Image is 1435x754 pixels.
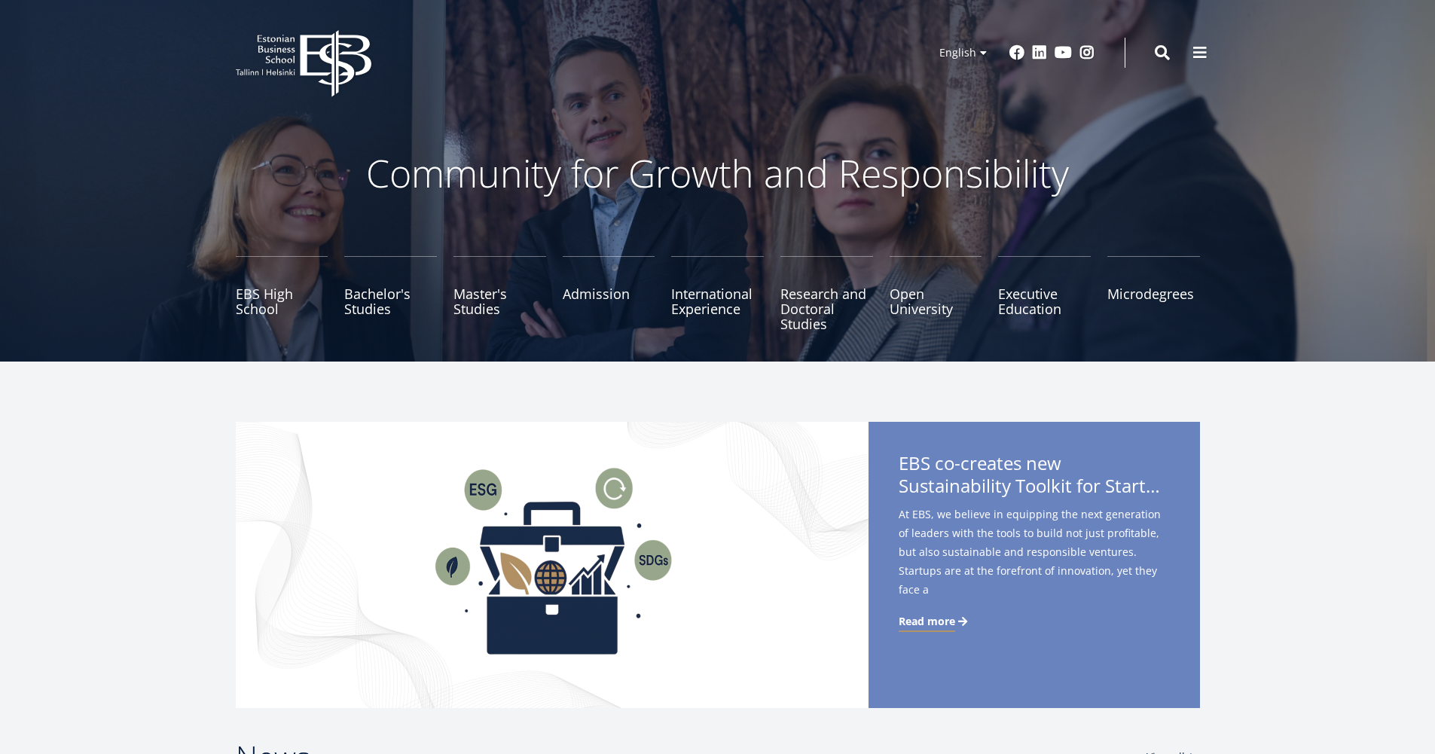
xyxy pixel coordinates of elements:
a: EBS High School [236,256,328,331]
a: Facebook [1009,45,1024,60]
span: Sustainability Toolkit for Startups [899,475,1170,497]
img: Startup toolkit image [236,422,869,708]
a: Open University [890,256,982,331]
a: Admission [563,256,655,331]
a: Executive Education [998,256,1091,331]
a: Bachelor's Studies [344,256,437,331]
span: Read more [899,614,955,629]
a: Read more [899,614,970,629]
a: Research and Doctoral Studies [780,256,873,331]
a: Microdegrees [1107,256,1200,331]
a: Youtube [1055,45,1072,60]
a: International Experience [671,256,764,331]
a: Master's Studies [453,256,546,331]
p: Community for Growth and Responsibility [319,151,1117,196]
span: At EBS, we believe in equipping the next generation of leaders with the tools to build not just p... [899,505,1170,623]
a: Instagram [1079,45,1095,60]
span: EBS co-creates new [899,452,1170,502]
a: Linkedin [1032,45,1047,60]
